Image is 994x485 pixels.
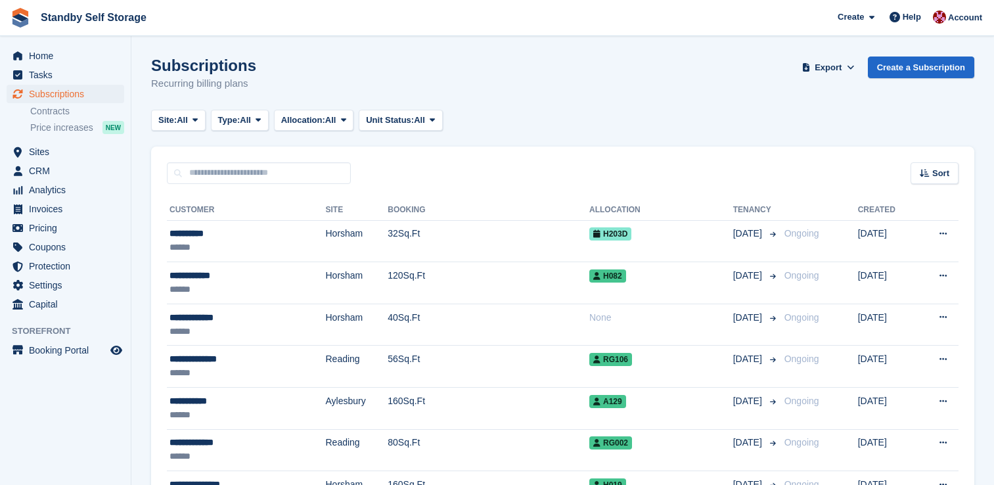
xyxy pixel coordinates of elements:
[784,437,819,448] span: Ongoing
[858,304,916,346] td: [DATE]
[35,7,152,28] a: Standby Self Storage
[589,353,632,366] span: RG106
[7,238,124,256] a: menu
[29,238,108,256] span: Coupons
[240,114,251,127] span: All
[903,11,921,24] span: Help
[366,114,414,127] span: Unit Status:
[589,269,626,283] span: H082
[29,200,108,218] span: Invoices
[733,352,765,366] span: [DATE]
[325,388,388,430] td: Aylesbury
[325,200,388,221] th: Site
[325,220,388,262] td: Horsham
[858,429,916,471] td: [DATE]
[29,162,108,180] span: CRM
[388,346,589,388] td: 56Sq.Ft
[151,110,206,131] button: Site: All
[7,295,124,313] a: menu
[784,312,819,323] span: Ongoing
[29,47,108,65] span: Home
[281,114,325,127] span: Allocation:
[151,57,256,74] h1: Subscriptions
[589,395,626,408] span: A129
[29,219,108,237] span: Pricing
[733,200,779,221] th: Tenancy
[325,262,388,304] td: Horsham
[29,257,108,275] span: Protection
[108,342,124,358] a: Preview store
[589,311,733,325] div: None
[167,200,325,221] th: Customer
[784,354,819,364] span: Ongoing
[733,227,765,241] span: [DATE]
[29,66,108,84] span: Tasks
[414,114,425,127] span: All
[29,85,108,103] span: Subscriptions
[589,436,632,450] span: RG002
[784,396,819,406] span: Ongoing
[29,295,108,313] span: Capital
[784,270,819,281] span: Ongoing
[7,143,124,161] a: menu
[7,257,124,275] a: menu
[589,200,733,221] th: Allocation
[589,227,631,241] span: H203D
[7,181,124,199] a: menu
[388,220,589,262] td: 32Sq.Ft
[868,57,974,78] a: Create a Subscription
[158,114,177,127] span: Site:
[30,105,124,118] a: Contracts
[151,76,256,91] p: Recurring billing plans
[325,304,388,346] td: Horsham
[7,47,124,65] a: menu
[325,429,388,471] td: Reading
[858,220,916,262] td: [DATE]
[932,167,949,180] span: Sort
[388,262,589,304] td: 120Sq.Ft
[388,388,589,430] td: 160Sq.Ft
[29,276,108,294] span: Settings
[218,114,240,127] span: Type:
[12,325,131,338] span: Storefront
[7,66,124,84] a: menu
[29,143,108,161] span: Sites
[784,228,819,239] span: Ongoing
[733,394,765,408] span: [DATE]
[858,346,916,388] td: [DATE]
[177,114,188,127] span: All
[838,11,864,24] span: Create
[7,162,124,180] a: menu
[30,122,93,134] span: Price increases
[733,311,765,325] span: [DATE]
[211,110,269,131] button: Type: All
[388,304,589,346] td: 40Sq.Ft
[858,388,916,430] td: [DATE]
[7,85,124,103] a: menu
[359,110,442,131] button: Unit Status: All
[7,219,124,237] a: menu
[102,121,124,134] div: NEW
[7,200,124,218] a: menu
[815,61,842,74] span: Export
[29,341,108,359] span: Booking Portal
[800,57,857,78] button: Export
[325,346,388,388] td: Reading
[858,262,916,304] td: [DATE]
[388,200,589,221] th: Booking
[29,181,108,199] span: Analytics
[733,436,765,450] span: [DATE]
[733,269,765,283] span: [DATE]
[11,8,30,28] img: stora-icon-8386f47178a22dfd0bd8f6a31ec36ba5ce8667c1dd55bd0f319d3a0aa187defe.svg
[7,276,124,294] a: menu
[858,200,916,221] th: Created
[948,11,982,24] span: Account
[274,110,354,131] button: Allocation: All
[933,11,946,24] img: Rachel Corrigall
[7,341,124,359] a: menu
[30,120,124,135] a: Price increases NEW
[325,114,336,127] span: All
[388,429,589,471] td: 80Sq.Ft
